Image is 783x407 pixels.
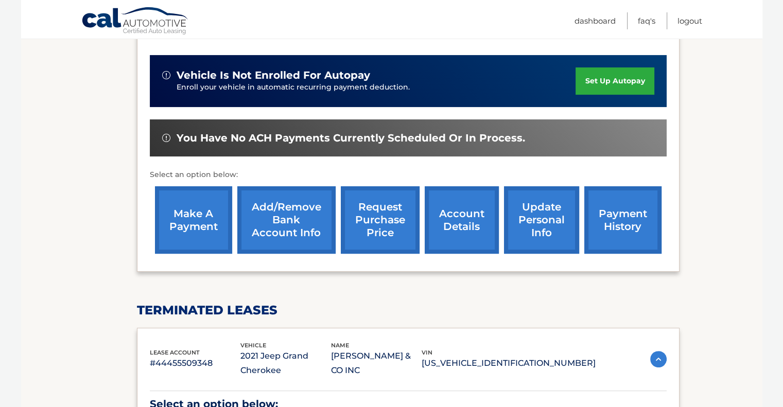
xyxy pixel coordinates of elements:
p: Enroll your vehicle in automatic recurring payment deduction. [177,82,576,93]
a: payment history [584,186,662,254]
span: vehicle [240,342,266,349]
a: Cal Automotive [81,7,189,37]
a: Dashboard [575,12,616,29]
p: [PERSON_NAME] & CO INC [331,349,422,378]
span: vin [422,349,432,356]
p: #44455509348 [150,356,240,370]
a: make a payment [155,186,232,254]
span: You have no ACH payments currently scheduled or in process. [177,132,525,145]
span: name [331,342,349,349]
a: account details [425,186,499,254]
a: set up autopay [576,67,654,95]
a: request purchase price [341,186,420,254]
p: Select an option below: [150,169,667,181]
span: vehicle is not enrolled for autopay [177,69,370,82]
p: 2021 Jeep Grand Cherokee [240,349,331,378]
a: FAQ's [638,12,655,29]
img: accordion-active.svg [650,351,667,367]
h2: terminated leases [137,303,680,318]
span: lease account [150,349,200,356]
a: update personal info [504,186,579,254]
a: Logout [677,12,702,29]
img: alert-white.svg [162,71,170,79]
img: alert-white.svg [162,134,170,142]
p: [US_VEHICLE_IDENTIFICATION_NUMBER] [422,356,596,370]
a: Add/Remove bank account info [237,186,336,254]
